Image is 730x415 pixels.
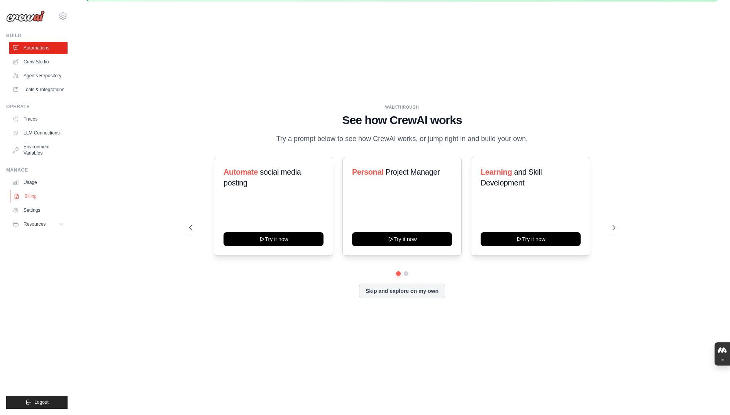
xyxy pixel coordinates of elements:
span: Resources [24,221,46,227]
a: Agents Repository [9,70,68,82]
h1: See how CrewAI works [189,113,615,127]
a: Automations [9,42,68,54]
div: WALKTHROUGH [189,104,615,110]
img: Logo [6,10,45,22]
button: Try it now [352,232,452,246]
div: Manage [6,167,68,173]
div: Build [6,32,68,39]
span: Learning [481,168,512,176]
a: Tools & Integrations [9,83,68,96]
a: Traces [9,113,68,125]
span: Project Manager [385,168,440,176]
a: Environment Variables [9,141,68,159]
a: Crew Studio [9,56,68,68]
span: Automate [224,168,258,176]
button: Skip and explore on my own [359,284,445,298]
a: Settings [9,204,68,216]
button: Try it now [481,232,581,246]
button: Try it now [224,232,324,246]
a: LLM Connections [9,127,68,139]
span: Logout [34,399,49,405]
a: Usage [9,176,68,189]
button: Resources [9,218,68,230]
a: Billing [10,190,68,202]
span: social media posting [224,168,301,187]
p: Try a prompt below to see how CrewAI works, or jump right in and build your own. [273,133,532,145]
iframe: Chat Widget [691,378,730,415]
button: Logout [6,396,68,409]
span: Personal [352,168,383,176]
div: Operate [6,104,68,110]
